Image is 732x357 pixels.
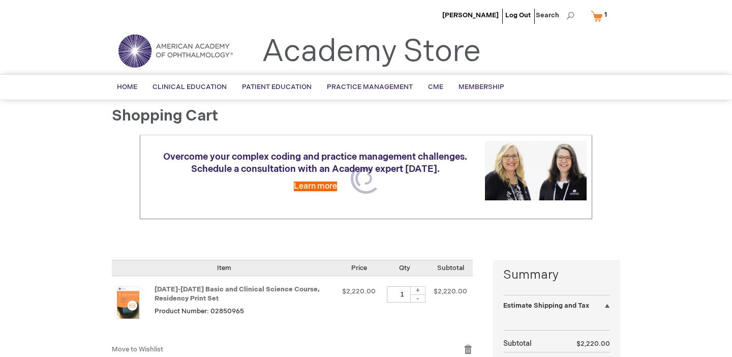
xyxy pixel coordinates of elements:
a: [PERSON_NAME] [442,11,499,19]
span: Practice Management [327,83,413,91]
span: Product Number: 02850965 [155,307,244,315]
a: Learn more [294,182,337,191]
a: 1 [589,7,614,25]
div: + [410,286,425,295]
span: Clinical Education [152,83,227,91]
input: Qty [387,286,417,303]
span: CME [428,83,443,91]
img: 2025-2026 Basic and Clinical Science Course, Residency Print Set [112,286,144,319]
span: Shopping Cart [112,107,218,125]
a: [DATE]-[DATE] Basic and Clinical Science Course, Residency Print Set [155,285,320,303]
span: Price [351,264,367,272]
span: Item [217,264,231,272]
span: Qty [399,264,410,272]
img: Schedule a consultation with an Academy expert today [485,141,587,200]
span: Membership [459,83,504,91]
a: Move to Wishlist [112,345,163,353]
span: Home [117,83,137,91]
span: Overcome your complex coding and practice management challenges. Schedule a consultation with an ... [163,152,467,174]
strong: Estimate Shipping and Tax [503,302,589,310]
a: 2025-2026 Basic and Clinical Science Course, Residency Print Set [112,286,155,334]
span: $2,220.00 [434,287,467,295]
a: Academy Store [262,34,481,70]
span: Subtotal [437,264,464,272]
span: 1 [604,11,607,19]
th: Subtotal [503,336,559,352]
strong: Summary [503,266,610,284]
span: $2,220.00 [576,340,610,348]
span: Patient Education [242,83,312,91]
a: Log Out [505,11,531,19]
div: - [410,294,425,303]
span: Search [536,5,574,25]
span: $2,220.00 [342,287,376,295]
